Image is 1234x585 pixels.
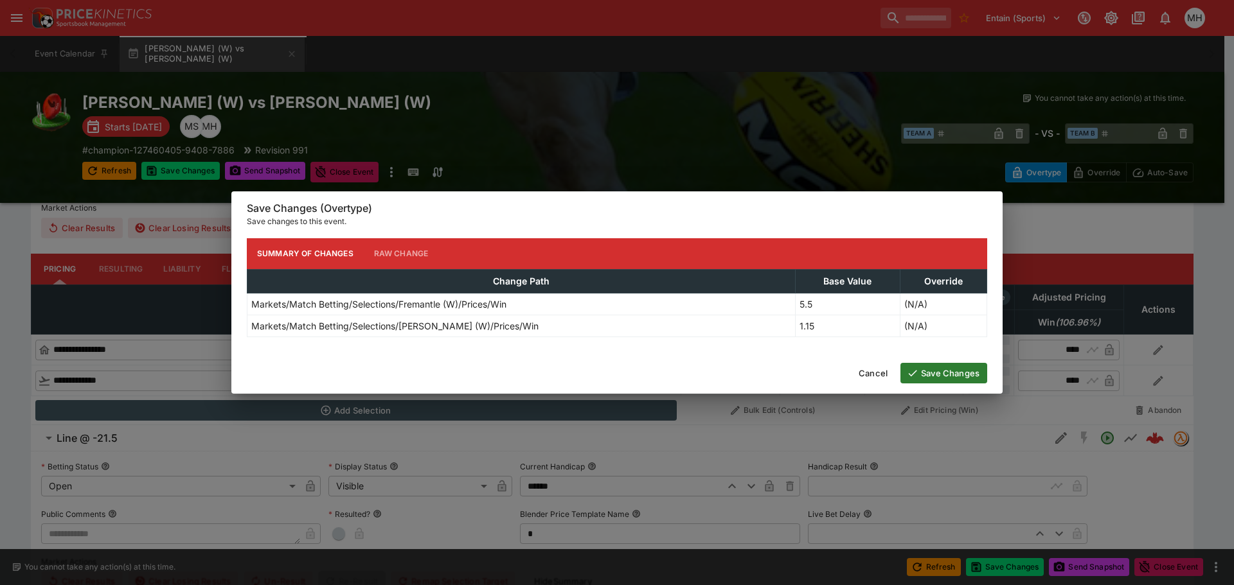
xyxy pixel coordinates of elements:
td: 1.15 [795,315,900,336]
button: Cancel [851,363,895,383]
td: 5.5 [795,293,900,315]
td: (N/A) [900,315,987,336]
th: Change Path [247,269,796,293]
p: Markets/Match Betting/Selections/[PERSON_NAME] (W)/Prices/Win [251,319,539,333]
th: Override [900,269,987,293]
p: Save changes to this event. [247,215,987,228]
button: Summary of Changes [247,238,364,269]
p: Markets/Match Betting/Selections/Fremantle (W)/Prices/Win [251,297,506,311]
button: Raw Change [364,238,439,269]
button: Save Changes [900,363,987,383]
td: (N/A) [900,293,987,315]
th: Base Value [795,269,900,293]
h6: Save Changes (Overtype) [247,202,987,215]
